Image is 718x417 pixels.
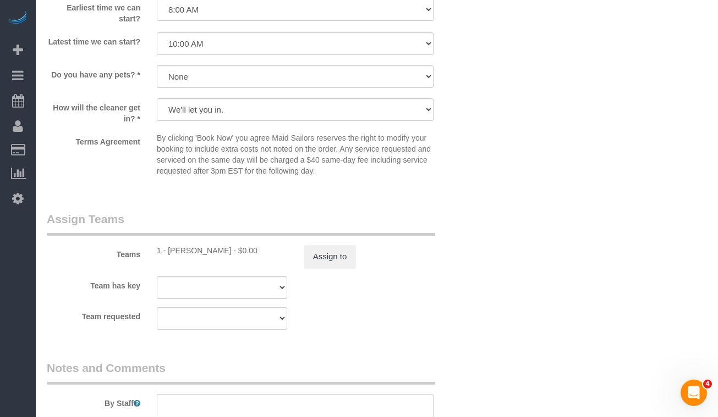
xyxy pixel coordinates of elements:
span: 4 [703,380,712,388]
label: How will the cleaner get in? * [39,98,149,124]
button: Assign to [304,245,357,268]
p: By clicking 'Book Now' you agree Maid Sailors reserves the right to modify your booking to includ... [157,132,434,176]
label: Team has key [39,276,149,291]
label: By Staff [39,394,149,409]
label: Do you have any pets? * [39,65,149,80]
legend: Assign Teams [47,211,435,236]
label: Team requested [39,307,149,322]
div: 0 hours x $17.00/hour [157,245,287,256]
label: Latest time we can start? [39,32,149,47]
iframe: Intercom live chat [681,380,707,406]
label: Terms Agreement [39,132,149,147]
label: Teams [39,245,149,260]
img: Automaid Logo [7,11,29,26]
legend: Notes and Comments [47,360,435,385]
